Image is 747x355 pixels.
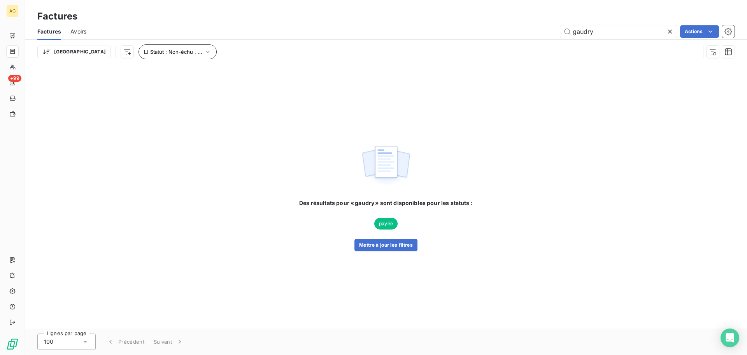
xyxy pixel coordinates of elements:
[70,28,86,35] span: Avoirs
[102,334,149,350] button: Précédent
[6,338,19,350] img: Logo LeanPay
[6,5,19,17] div: AG
[721,329,739,347] div: Open Intercom Messenger
[361,141,411,190] img: empty state
[149,334,188,350] button: Suivant
[299,199,473,207] span: Des résultats pour « gaudry » sont disponibles pour les statuts :
[374,218,398,230] span: payée
[37,9,77,23] h3: Factures
[150,49,202,55] span: Statut : Non-échu , ...
[8,75,21,82] span: +99
[560,25,677,38] input: Rechercher
[354,239,417,251] button: Mettre à jour les filtres
[680,25,719,38] button: Actions
[37,46,111,58] button: [GEOGRAPHIC_DATA]
[139,44,217,59] button: Statut : Non-échu , ...
[37,28,61,35] span: Factures
[6,76,18,89] a: +99
[44,338,53,346] span: 100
